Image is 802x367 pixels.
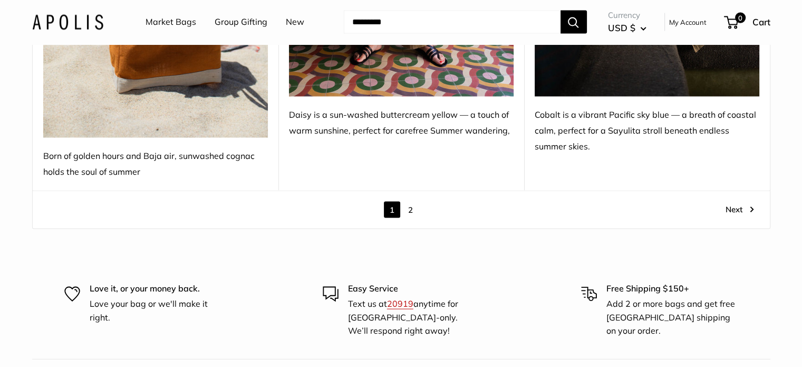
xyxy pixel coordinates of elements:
button: USD $ [608,20,646,36]
input: Search... [344,11,561,34]
p: Love it, or your money back. [90,282,221,296]
button: Search [561,11,587,34]
a: Market Bags [146,14,196,30]
span: 1 [384,202,400,218]
div: Born of golden hours and Baja air, sunwashed cognac holds the soul of summer [43,148,268,180]
p: Easy Service [348,282,480,296]
a: 2 [402,202,419,218]
p: Love your bag or we'll make it right. [90,297,221,324]
span: USD $ [608,22,635,33]
a: Next [726,202,754,218]
p: Free Shipping $150+ [606,282,738,296]
p: Add 2 or more bags and get free [GEOGRAPHIC_DATA] shipping on your order. [606,297,738,338]
div: Daisy is a sun-washed buttercream yellow — a touch of warm sunshine, perfect for carefree Summer ... [289,107,514,139]
a: 0 Cart [725,14,770,31]
span: 0 [735,13,745,23]
a: My Account [669,16,707,29]
a: 20919 [387,298,413,309]
a: New [286,14,304,30]
iframe: Sign Up via Text for Offers [8,327,113,359]
div: Cobalt is a vibrant Pacific sky blue — a breath of coastal calm, perfect for a Sayulita stroll be... [535,107,759,155]
a: Group Gifting [215,14,267,30]
img: Apolis [32,14,103,30]
span: Currency [608,8,646,23]
p: Text us at anytime for [GEOGRAPHIC_DATA]-only. We’ll respond right away! [348,297,480,338]
span: Cart [752,16,770,27]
